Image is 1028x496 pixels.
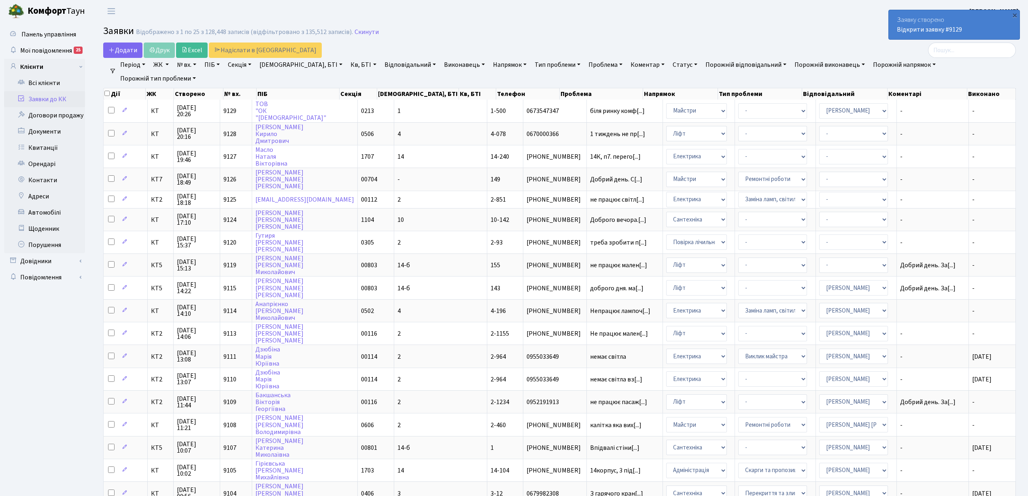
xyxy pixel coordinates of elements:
th: Телефон [496,88,560,100]
a: Порожній виконавець [791,58,868,72]
a: Автомобілі [4,204,85,221]
span: 2 [397,421,401,430]
a: Клієнти [4,59,85,75]
a: Порожній відповідальний [702,58,790,72]
span: 0670000366 [527,131,583,137]
span: 1-500 [491,106,506,115]
span: [DATE] 20:26 [177,104,217,117]
a: БакшанськаВікторіяГеоргіївна [255,391,291,413]
span: КТ5 [151,262,170,268]
a: Орендарі [4,156,85,172]
span: 2-851 [491,195,506,204]
span: [DATE] 15:37 [177,236,217,249]
th: Створено [174,88,224,100]
span: - [972,466,975,475]
a: Порушення [4,237,85,253]
span: - [900,467,965,474]
span: [DATE] 11:21 [177,418,217,431]
span: 00112 [361,195,377,204]
a: [PERSON_NAME][PERSON_NAME][PERSON_NAME] [255,209,304,231]
a: Коментар [627,58,668,72]
span: 00116 [361,329,377,338]
span: 143 [491,284,500,293]
a: Квитанції [4,140,85,156]
span: 0506 [361,130,374,138]
span: - [972,130,975,138]
span: 14-б [397,284,410,293]
a: Період [117,58,149,72]
a: [PERSON_NAME][PERSON_NAME][PERSON_NAME] [255,322,304,345]
th: № вх. [223,88,257,100]
span: 0955033649 [527,353,583,360]
span: 0305 [361,238,374,247]
div: 25 [74,47,83,54]
a: ЖК [150,58,172,72]
a: [EMAIL_ADDRESS][DOMAIN_NAME] [255,195,354,204]
a: Відкрити заявку #9129 [897,25,962,34]
span: [PHONE_NUMBER] [527,285,583,292]
span: 1104 [361,215,374,224]
span: КТ5 [151,445,170,451]
span: 9113 [223,329,236,338]
span: - [900,422,965,428]
span: - [900,330,965,337]
a: [PERSON_NAME]КирилоДмитрович [255,123,304,145]
span: Мої повідомлення [20,46,72,55]
th: Кв, БТІ [459,88,497,100]
span: 4 [397,307,401,315]
th: Напрямок [643,88,718,100]
span: 9126 [223,175,236,184]
span: 0502 [361,307,374,315]
span: немає світла [590,353,659,360]
span: 9105 [223,466,236,475]
span: [DATE] 13:07 [177,373,217,385]
span: [PHONE_NUMBER] [527,196,583,203]
span: - [972,106,975,115]
span: [DATE] 19:46 [177,150,217,163]
span: Панель управління [21,30,76,39]
span: - [972,215,975,224]
input: Пошук... [928,43,1016,58]
a: Проблема [585,58,626,72]
span: КТ2 [151,399,170,405]
span: [DATE] 17:10 [177,213,217,226]
span: - [397,175,400,184]
img: logo.png [8,3,24,19]
a: Додати [103,43,142,58]
a: Повідомлення [4,269,85,285]
a: Гутиря[PERSON_NAME][PERSON_NAME] [255,231,304,254]
span: 9125 [223,195,236,204]
span: 0606 [361,421,374,430]
div: Відображено з 1 по 25 з 128,448 записів (відфільтровано з 135,512 записів). [136,28,353,36]
a: Порожній напрямок [870,58,939,72]
span: - [972,284,975,293]
span: - [900,239,965,246]
a: Щоденник [4,221,85,237]
span: 1 [491,443,494,452]
span: [PHONE_NUMBER] [527,445,583,451]
span: КТ7 [151,176,170,183]
span: 10-142 [491,215,509,224]
span: КТ2 [151,196,170,203]
span: Непрацює лампоч[...] [590,307,650,315]
a: Скинути [355,28,379,36]
span: КТ [151,422,170,428]
span: 9115 [223,284,236,293]
span: [DATE] 14:06 [177,327,217,340]
span: КТ [151,308,170,314]
a: [DEMOGRAPHIC_DATA], БТІ [256,58,346,72]
span: 9127 [223,152,236,161]
span: 2 [397,238,401,247]
th: Відповідальний [802,88,887,100]
span: [PHONE_NUMBER] [527,176,583,183]
span: Добрий день. За[...] [900,261,956,270]
span: 2 [397,329,401,338]
b: Комфорт [28,4,66,17]
a: Порожній тип проблеми [117,72,199,85]
span: Не працює мален[...] [590,329,648,338]
a: Тип проблеми [531,58,584,72]
span: [PHONE_NUMBER] [527,217,583,223]
a: ПІБ [201,58,223,72]
a: [PERSON_NAME][PERSON_NAME][PERSON_NAME] [255,277,304,300]
th: Тип проблеми [718,88,803,100]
